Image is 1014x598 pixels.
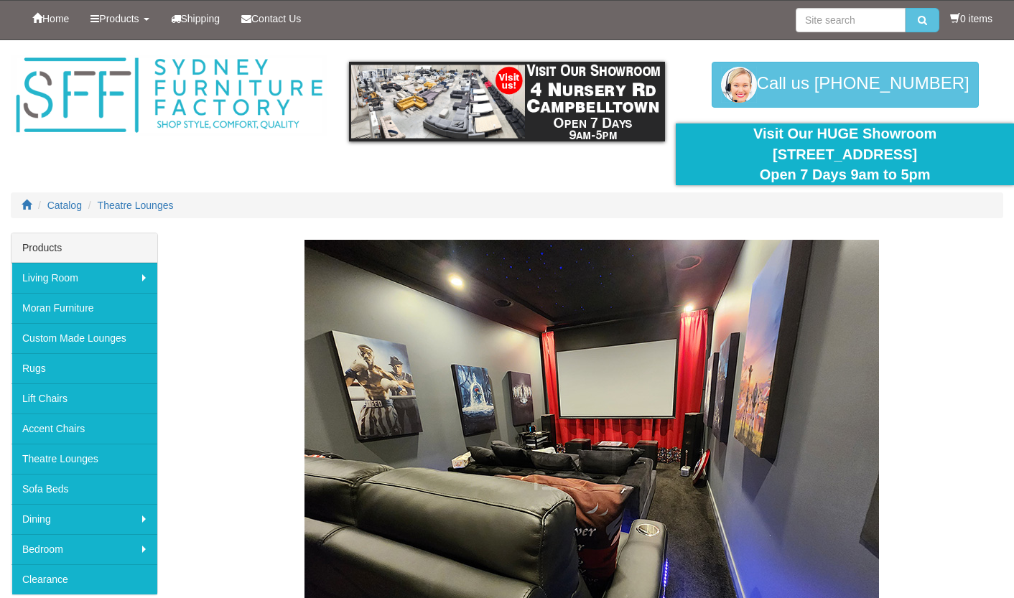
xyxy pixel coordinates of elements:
a: Dining [11,504,157,534]
a: Lift Chairs [11,383,157,414]
a: Custom Made Lounges [11,323,157,353]
a: Products [80,1,159,37]
a: Clearance [11,564,157,594]
span: Shipping [181,13,220,24]
a: Living Room [11,263,157,293]
a: Accent Chairs [11,414,157,444]
a: Sofa Beds [11,474,157,504]
a: Moran Furniture [11,293,157,323]
img: showroom.gif [349,62,666,141]
a: Theatre Lounges [11,444,157,474]
div: Products [11,233,157,263]
li: 0 items [950,11,992,26]
a: Theatre Lounges [98,200,174,211]
a: Shipping [160,1,231,37]
a: Contact Us [231,1,312,37]
a: Rugs [11,353,157,383]
a: Bedroom [11,534,157,564]
span: Products [99,13,139,24]
input: Site search [796,8,906,32]
a: Catalog [47,200,82,211]
div: Visit Our HUGE Showroom [STREET_ADDRESS] Open 7 Days 9am to 5pm [687,123,1003,185]
span: Contact Us [251,13,301,24]
span: Home [42,13,69,24]
a: Home [22,1,80,37]
img: Sydney Furniture Factory [11,55,327,136]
